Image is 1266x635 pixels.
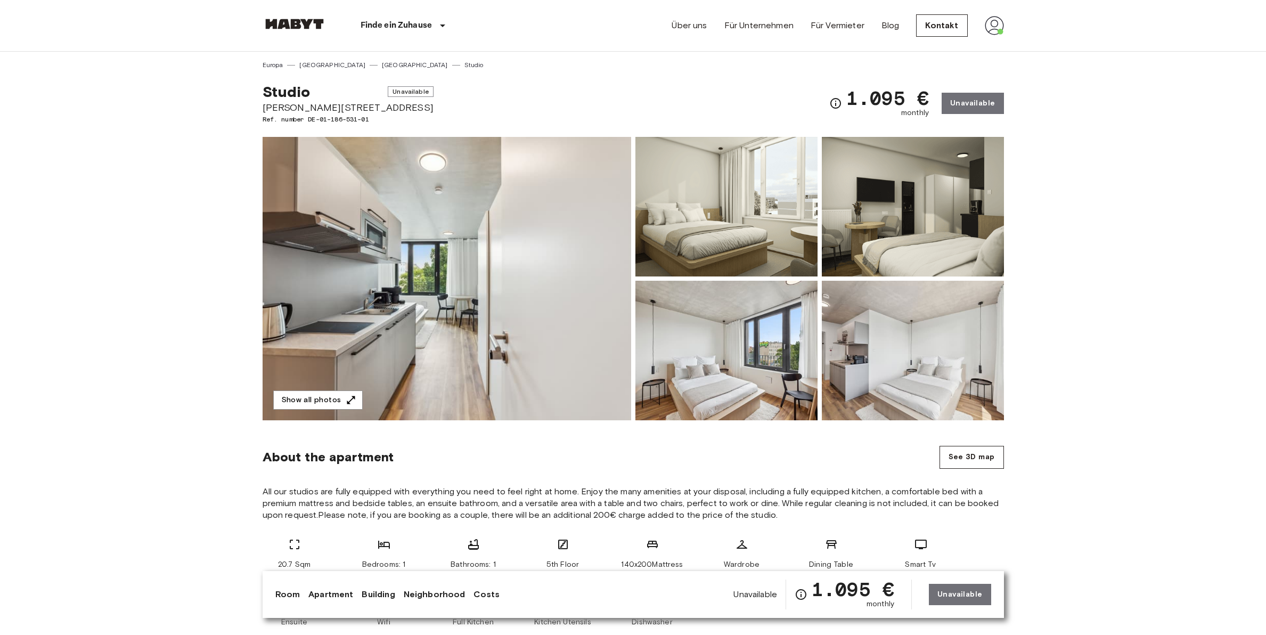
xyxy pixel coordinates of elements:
a: Über uns [672,19,707,32]
span: monthly [901,108,929,118]
p: Finde ein Zuhause [361,19,432,32]
span: 20.7 Sqm [278,559,311,570]
span: 1.095 € [846,88,929,108]
a: [GEOGRAPHIC_DATA] [382,60,448,70]
span: 5th Floor [546,559,579,570]
span: Bathrooms: 1 [451,559,496,570]
span: 1.095 € [812,580,894,599]
span: Ref. number DE-01-186-531-01 [263,115,434,124]
span: Wifi [377,617,390,628]
span: Wardrobe [724,559,759,570]
span: All our studios are fully equipped with everything you need to feel right at home. Enjoy the many... [263,486,1004,521]
span: Bedrooms: 1 [362,559,406,570]
img: Picture of unit DE-01-186-531-01 [635,281,818,420]
img: Habyt [263,19,326,29]
img: Picture of unit DE-01-186-531-01 [822,281,1004,420]
span: Dining Table [809,559,853,570]
img: Picture of unit DE-01-186-531-01 [822,137,1004,276]
span: [PERSON_NAME][STREET_ADDRESS] [263,101,434,115]
span: 140x200Mattress [621,559,683,570]
img: Picture of unit DE-01-186-531-01 [635,137,818,276]
a: Neighborhood [404,588,465,601]
span: Kitchen Utensils [534,617,591,628]
a: Kontakt [916,14,967,37]
a: Blog [881,19,900,32]
a: Costs [473,588,500,601]
span: Ensuite [281,617,307,628]
a: Für Vermieter [811,19,864,32]
a: Building [362,588,395,601]
span: monthly [867,599,894,609]
svg: Check cost overview for full price breakdown. Please note that discounts apply to new joiners onl... [795,588,807,601]
button: See 3D map [940,446,1004,469]
a: Room [275,588,300,601]
span: Smart Tv [905,559,936,570]
a: Für Unternehmen [724,19,794,32]
svg: Check cost overview for full price breakdown. Please note that discounts apply to new joiners onl... [829,97,842,110]
img: Marketing picture of unit DE-01-186-531-01 [263,137,631,420]
a: [GEOGRAPHIC_DATA] [299,60,365,70]
a: Europa [263,60,283,70]
span: About the apartment [263,449,394,465]
button: Show all photos [273,390,363,410]
span: Full Kitchen [453,617,494,628]
span: Unavailable [388,86,434,97]
span: Dishwasher [632,617,673,628]
span: Studio [263,83,311,101]
a: Apartment [308,588,353,601]
a: Studio [464,60,484,70]
img: avatar [985,16,1004,35]
span: Unavailable [733,589,777,600]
